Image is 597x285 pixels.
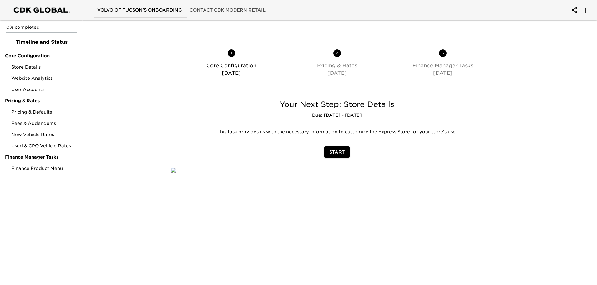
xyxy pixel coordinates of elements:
[11,165,78,171] span: Finance Product Menu
[5,154,78,160] span: Finance Manager Tasks
[171,99,503,109] h5: Your Next Step: Store Details
[5,98,78,104] span: Pricing & Rates
[231,51,232,55] text: 1
[567,3,582,18] button: account of current user
[190,6,266,14] span: Contact CDK Modern Retail
[176,129,498,135] p: This task provides us with the necessary information to customize the Express Store for your stor...
[11,86,78,93] span: User Accounts
[5,53,78,59] span: Core Configuration
[11,64,78,70] span: Store Details
[11,75,78,81] span: Website Analytics
[392,62,493,69] p: Finance Manager Tasks
[336,51,338,55] text: 2
[324,146,350,158] button: Start
[181,62,282,69] p: Core Configuration
[6,24,77,30] p: 0% completed
[578,3,593,18] button: account of current user
[287,62,387,69] p: Pricing & Rates
[287,69,387,77] p: [DATE]
[442,51,444,55] text: 3
[5,38,78,46] span: Timeline and Status
[181,69,282,77] p: [DATE]
[171,112,503,119] h6: Due: [DATE] - [DATE]
[97,6,182,14] span: Volvo of Tucson's Onboarding
[11,131,78,138] span: New Vehicle Rates
[11,109,78,115] span: Pricing & Defaults
[11,143,78,149] span: Used & CPO Vehicle Rates
[329,148,345,156] span: Start
[171,168,176,173] img: qkibX1zbU72zw90W6Gan%2FTemplates%2FRjS7uaFIXtg43HUzxvoG%2F3e51d9d6-1114-4229-a5bf-f5ca567b6beb.jpg
[392,69,493,77] p: [DATE]
[11,120,78,126] span: Fees & Addendums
